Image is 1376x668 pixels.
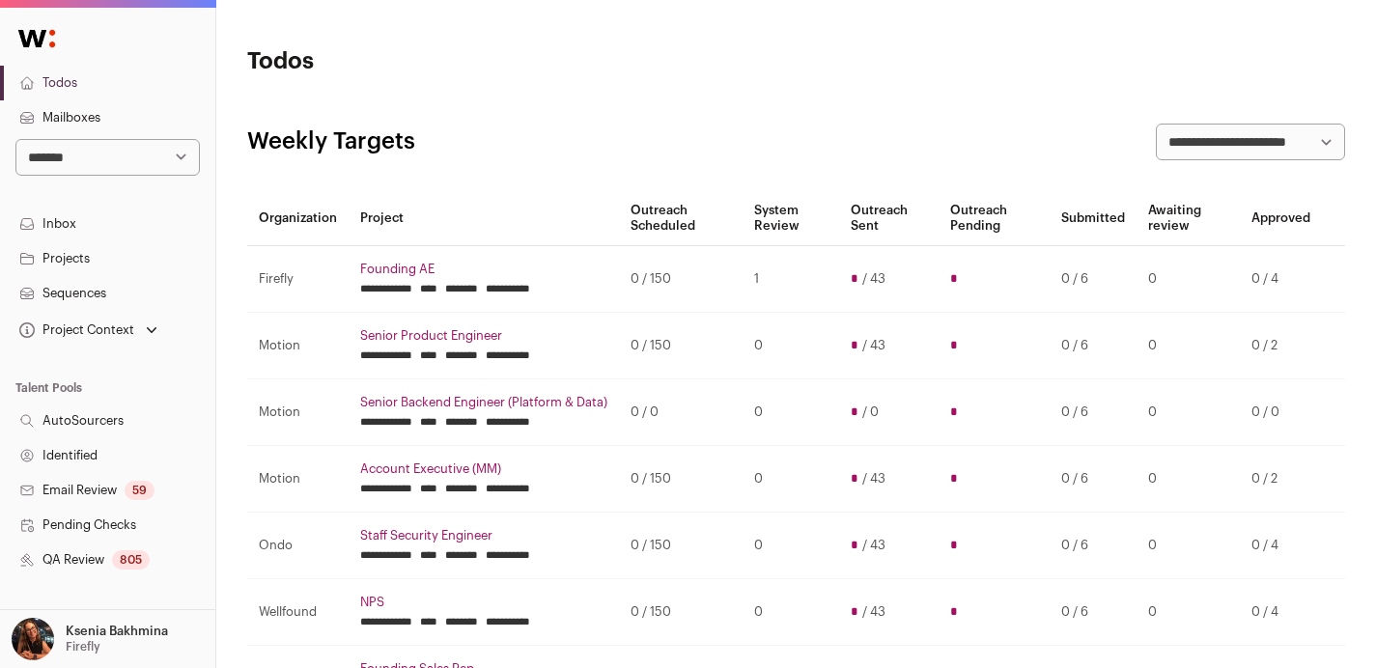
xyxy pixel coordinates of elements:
[619,579,743,646] td: 0 / 150
[862,271,885,287] span: / 43
[12,618,54,660] img: 13968079-medium_jpg
[619,379,743,446] td: 0 / 0
[743,313,839,379] td: 0
[1050,313,1137,379] td: 0 / 6
[360,395,607,410] a: Senior Backend Engineer (Platform & Data)
[247,379,349,446] td: Motion
[743,191,839,246] th: System Review
[862,338,885,353] span: / 43
[247,191,349,246] th: Organization
[743,446,839,513] td: 0
[743,579,839,646] td: 0
[1240,513,1322,579] td: 0 / 4
[1137,579,1240,646] td: 0
[247,513,349,579] td: Ondo
[8,19,66,58] img: Wellfound
[619,513,743,579] td: 0 / 150
[66,639,100,654] p: Firefly
[1050,246,1137,313] td: 0 / 6
[1050,579,1137,646] td: 0 / 6
[8,618,172,660] button: Open dropdown
[15,317,161,344] button: Open dropdown
[619,313,743,379] td: 0 / 150
[1137,513,1240,579] td: 0
[1240,579,1322,646] td: 0 / 4
[1240,446,1322,513] td: 0 / 2
[66,624,168,639] p: Ksenia Bakhmina
[1050,513,1137,579] td: 0 / 6
[1240,191,1322,246] th: Approved
[1240,246,1322,313] td: 0 / 4
[1240,313,1322,379] td: 0 / 2
[125,481,154,500] div: 59
[619,446,743,513] td: 0 / 150
[862,471,885,487] span: / 43
[360,328,607,344] a: Senior Product Engineer
[247,313,349,379] td: Motion
[939,191,1051,246] th: Outreach Pending
[1240,379,1322,446] td: 0 / 0
[743,379,839,446] td: 0
[1137,191,1240,246] th: Awaiting review
[862,538,885,553] span: / 43
[862,604,885,620] span: / 43
[619,191,743,246] th: Outreach Scheduled
[360,262,607,277] a: Founding AE
[360,528,607,543] a: Staff Security Engineer
[360,461,607,477] a: Account Executive (MM)
[247,446,349,513] td: Motion
[743,246,839,313] td: 1
[839,191,938,246] th: Outreach Sent
[360,595,607,610] a: NPS
[247,46,613,77] h1: Todos
[247,579,349,646] td: Wellfound
[743,513,839,579] td: 0
[112,550,150,570] div: 805
[1050,446,1137,513] td: 0 / 6
[619,246,743,313] td: 0 / 150
[247,246,349,313] td: Firefly
[1137,246,1240,313] td: 0
[15,322,134,338] div: Project Context
[247,126,415,157] h2: Weekly Targets
[349,191,619,246] th: Project
[862,404,879,420] span: / 0
[1050,191,1137,246] th: Submitted
[1137,446,1240,513] td: 0
[1137,379,1240,446] td: 0
[1050,379,1137,446] td: 0 / 6
[1137,313,1240,379] td: 0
